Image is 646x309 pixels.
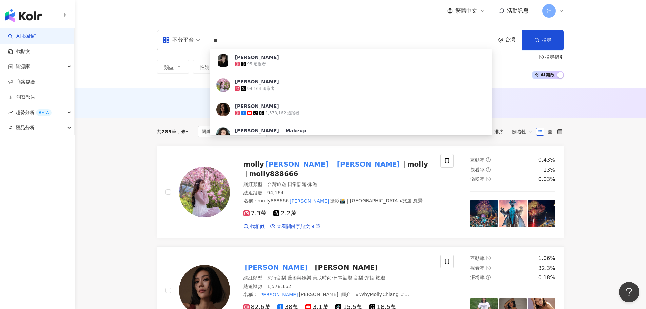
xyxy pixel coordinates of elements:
[247,86,275,92] div: 94,164 追蹤者
[538,156,555,164] div: 0.43%
[258,198,289,204] span: molly888666
[8,79,35,85] a: 商案媒合
[216,127,230,141] img: KOL Avatar
[470,157,485,163] span: 互動率
[355,292,409,297] span: #WhyMollyChiang #
[543,166,555,174] div: 13%
[308,181,317,187] span: 旅遊
[16,105,52,120] span: 趨勢分析
[216,103,230,116] img: KOL Avatar
[16,59,30,74] span: 資源庫
[243,210,267,217] span: 7.3萬
[470,200,498,227] img: post-image
[8,110,13,115] span: rise
[538,176,555,183] div: 0.03%
[162,129,172,134] span: 285
[247,61,266,67] div: 95 追蹤者
[216,54,230,67] img: KOL Avatar
[313,275,332,281] span: 美妝時尚
[267,275,286,281] span: 流行音樂
[376,275,385,281] span: 旅遊
[241,135,266,140] div: 1,384 追蹤者
[286,275,288,281] span: ·
[235,103,279,110] div: [PERSON_NAME]
[486,157,491,162] span: question-circle
[486,266,491,270] span: question-circle
[243,297,285,305] mark: [PERSON_NAME]
[267,181,286,187] span: 台灣旅遊
[365,275,374,281] span: 穿搭
[8,48,31,55] a: 找貼文
[179,167,230,217] img: KOL Avatar
[243,292,338,297] span: 名稱 ：
[243,262,309,273] mark: [PERSON_NAME]
[250,223,265,230] span: 找相似
[545,54,564,60] div: 搜尋指引
[512,126,532,137] span: 關聯性
[157,60,189,74] button: 類型
[36,109,52,116] div: BETA
[547,7,551,15] span: 行
[273,210,297,217] span: 2.2萬
[538,265,555,272] div: 32.3%
[332,275,333,281] span: ·
[286,181,288,187] span: ·
[266,110,300,116] div: 1,578,162 追蹤者
[333,275,352,281] span: 日常話題
[243,190,432,196] div: 總追蹤數 ： 94,164
[470,167,485,172] span: 觀看率
[216,78,230,92] img: KOL Avatar
[455,7,477,15] span: 繁體中文
[176,129,195,134] span: 條件 ：
[505,37,522,43] div: 台灣
[336,159,402,170] mark: [PERSON_NAME]
[5,9,42,22] img: logo
[315,263,378,271] span: [PERSON_NAME]
[8,33,37,40] a: searchAI 找網紅
[374,275,376,281] span: ·
[270,223,321,230] a: 查看關鍵字貼文 9 筆
[243,198,423,204] span: 名稱 ：
[249,170,298,178] span: molly888666
[528,200,555,227] img: post-image
[539,55,544,59] span: question-circle
[470,176,485,182] span: 漲粉率
[163,35,194,45] div: 不分平台
[243,275,432,282] div: 網紅類型 ：
[499,200,527,227] img: post-image
[258,204,299,211] mark: [PERSON_NAME]
[243,160,264,168] span: molly
[330,198,427,204] span: 攝影📸 | [GEOGRAPHIC_DATA]▸旅遊 風景
[299,292,338,297] span: [PERSON_NAME]
[288,181,307,187] span: 日常話題
[407,160,428,168] span: molly
[235,54,279,61] div: [PERSON_NAME]
[193,60,225,74] button: 性別
[164,64,174,70] span: 類型
[494,126,536,137] div: 排序：
[200,64,210,70] span: 性別
[235,78,279,85] div: [PERSON_NAME]
[619,282,639,302] iframe: Help Scout Beacon - Open
[8,94,35,101] a: 洞察報告
[307,181,308,187] span: ·
[288,275,311,281] span: 藝術與娛樂
[16,120,35,135] span: 競品分析
[243,223,265,230] a: 找相似
[243,283,432,290] div: 總追蹤數 ： 1,578,162
[264,159,330,170] mark: [PERSON_NAME]
[486,177,491,181] span: question-circle
[538,255,555,262] div: 1.06%
[354,275,363,281] span: 音樂
[157,129,176,134] div: 共 筆
[486,256,491,260] span: question-circle
[363,275,365,281] span: ·
[163,37,170,43] span: appstore
[157,146,564,238] a: KOL Avatarmolly[PERSON_NAME][PERSON_NAME]mollymolly888666網紅類型：台灣旅遊·日常話題·旅遊總追蹤數：94,164名稱：molly8886...
[470,256,485,261] span: 互動率
[235,127,307,134] div: [PERSON_NAME] ｜Makeup
[470,265,485,271] span: 觀看率
[486,167,491,172] span: question-circle
[470,275,485,280] span: 漲粉率
[277,223,321,230] span: 查看關鍵字貼文 9 筆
